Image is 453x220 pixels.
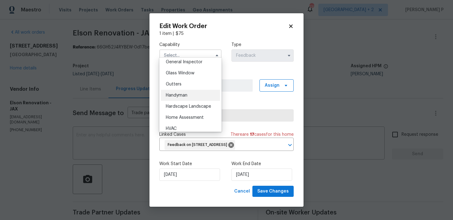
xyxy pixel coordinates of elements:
[166,93,187,98] span: Handyman
[286,141,294,149] button: Open
[234,188,250,195] span: Cancel
[257,188,289,195] span: Save Changes
[166,127,177,131] span: HVAC
[159,49,222,62] input: Select...
[232,186,252,197] button: Cancel
[166,115,204,120] span: Home Assessment
[159,23,288,29] h2: Edit Work Order
[176,31,184,36] span: $ 75
[166,60,202,64] span: General Inspector
[159,42,222,48] label: Capability
[165,140,235,150] div: Feedback on [STREET_ADDRESS]
[250,132,254,137] span: 17
[166,71,194,75] span: Glass Window
[231,131,294,138] span: There are case s for this home
[159,131,186,138] span: Linked Cases
[213,52,221,59] button: Hide options
[231,49,294,62] input: Select...
[265,82,280,89] span: Assign
[168,142,230,147] span: Feedback on [STREET_ADDRESS]
[166,104,211,109] span: Hardscape Landscape
[159,102,294,108] label: Trade Partner
[252,186,294,197] button: Save Changes
[159,168,220,181] input: M/D/YYYY
[231,161,294,167] label: Work End Date
[159,31,294,37] div: 1 item |
[159,72,294,78] label: Work Order Manager
[159,161,222,167] label: Work Start Date
[231,42,294,48] label: Type
[285,52,293,59] button: Show options
[231,168,292,181] input: M/D/YYYY
[165,112,288,118] span: Elson Renovation - JAX
[166,82,182,86] span: Gutters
